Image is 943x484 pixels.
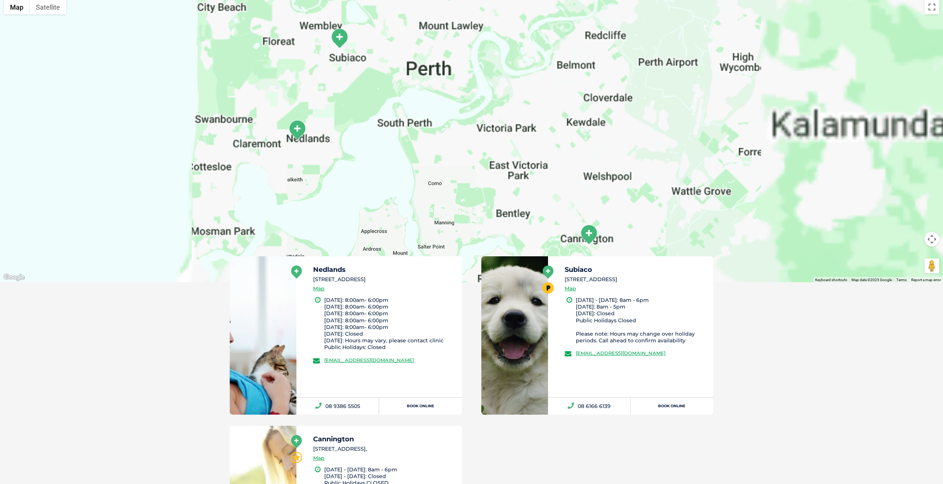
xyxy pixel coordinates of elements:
[2,273,26,282] a: Open this area in Google Maps (opens a new window)
[851,278,892,282] span: Map data ©2025 Google
[313,436,455,442] h5: Cannington
[815,277,847,283] button: Keyboard shortcuts
[565,266,707,273] h5: Subiaco
[324,297,455,351] li: [DATE]: 8:00am- 6:00pm [DATE]: 8:00am- 6:00pm [DATE]: 8:00am- 6:00pm [DATE]: 8:00am- 6:00pm [DATE...
[576,350,665,356] a: [EMAIL_ADDRESS][DOMAIN_NAME]
[313,266,455,273] h5: Nedlands
[548,398,631,415] a: 08 6166 6139
[576,297,707,344] li: [DATE] - [DATE]: 8am - 6pm [DATE]: 8am - 5pm [DATE]: Closed Public Holidays Closed Please note: H...
[2,273,26,282] img: Google
[288,120,306,140] div: Nedlands
[565,276,707,283] li: [STREET_ADDRESS]
[313,284,325,293] a: Map
[631,398,713,415] a: Book Online
[330,28,349,49] div: Subiaco
[313,454,325,462] a: Map
[313,445,455,453] li: [STREET_ADDRESS],
[896,278,907,282] a: Terms (opens in new tab)
[911,278,941,282] a: Report a map error
[379,398,462,415] a: Book Online
[924,259,939,273] button: Drag Pegman onto the map to open Street View
[296,398,379,415] a: 08 9386 5505
[924,232,939,247] button: Map camera controls
[313,276,455,283] li: [STREET_ADDRESS]
[580,224,598,245] div: Cannington
[565,284,576,293] a: Map
[324,357,414,363] a: [EMAIL_ADDRESS][DOMAIN_NAME]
